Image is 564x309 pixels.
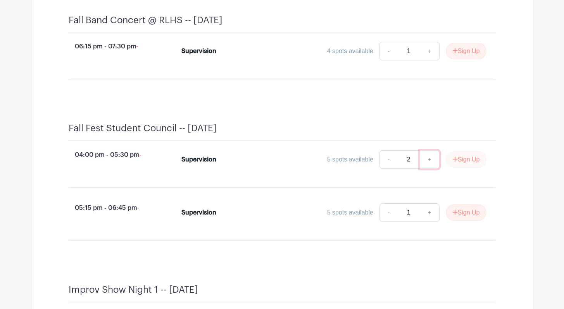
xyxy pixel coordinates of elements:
div: Supervision [181,46,216,56]
a: + [420,203,439,222]
button: Sign Up [446,151,486,168]
a: + [420,42,439,60]
span: - [140,151,141,158]
a: - [379,203,397,222]
h4: Fall Band Concert @ RLHS -- [DATE] [69,15,222,26]
h4: Improv Show Night 1 -- [DATE] [69,284,198,295]
h4: Fall Fest Student Council -- [DATE] [69,123,217,134]
a: - [379,42,397,60]
span: - [137,204,139,211]
div: 4 spots available [327,46,373,56]
div: 5 spots available [327,208,373,217]
button: Sign Up [446,43,486,59]
p: 06:15 pm - 07:30 pm [56,39,169,54]
span: - [136,43,138,50]
p: 05:15 pm - 06:45 pm [56,200,169,216]
a: - [379,150,397,169]
div: Supervision [181,208,216,217]
div: Supervision [181,155,216,164]
button: Sign Up [446,204,486,221]
div: 5 spots available [327,155,373,164]
a: + [420,150,439,169]
p: 04:00 pm - 05:30 pm [56,147,169,163]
